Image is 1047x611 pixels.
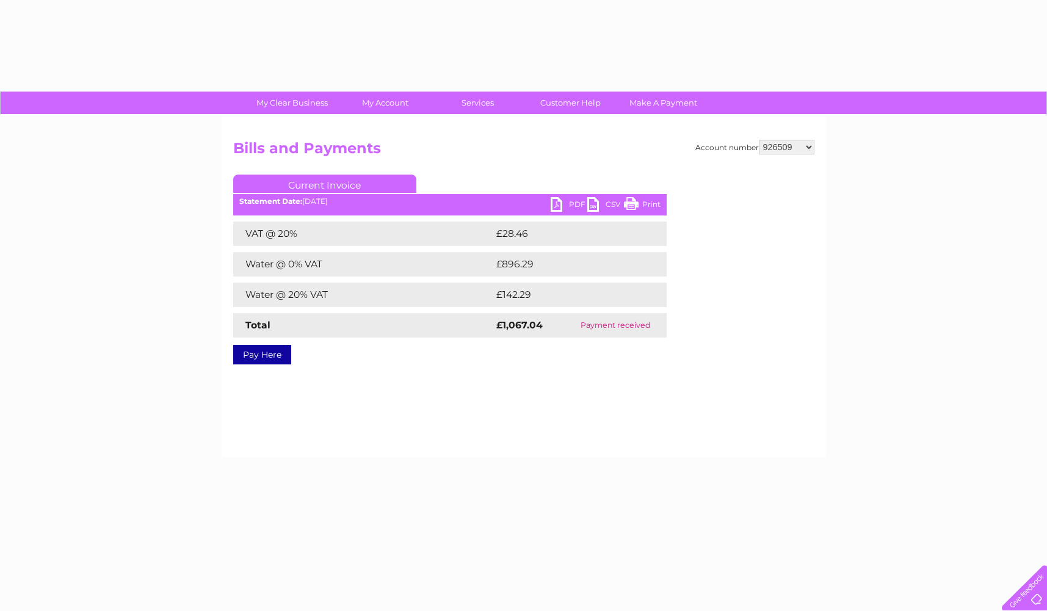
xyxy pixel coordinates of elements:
td: VAT @ 20% [233,222,493,246]
a: Make A Payment [613,92,714,114]
a: My Account [335,92,435,114]
a: PDF [551,197,587,215]
b: Statement Date: [239,197,302,206]
a: Print [624,197,661,215]
h2: Bills and Payments [233,140,814,163]
a: Current Invoice [233,175,416,193]
strong: Total [245,319,270,331]
a: Services [427,92,528,114]
td: £142.29 [493,283,644,307]
strong: £1,067.04 [496,319,543,331]
div: Account number [695,140,814,154]
div: [DATE] [233,197,667,206]
td: Water @ 0% VAT [233,252,493,277]
a: CSV [587,197,624,215]
a: Customer Help [520,92,621,114]
td: Water @ 20% VAT [233,283,493,307]
a: Pay Here [233,345,291,364]
a: My Clear Business [242,92,342,114]
td: £28.46 [493,222,643,246]
td: £896.29 [493,252,645,277]
td: Payment received [564,313,667,338]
